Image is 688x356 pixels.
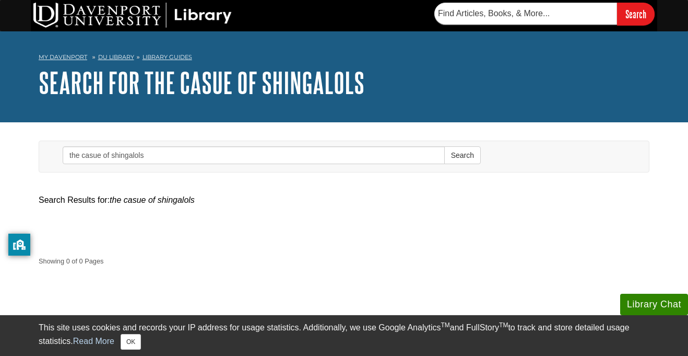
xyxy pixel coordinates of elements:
[121,334,141,350] button: Close
[39,50,649,67] nav: breadcrumb
[39,53,87,62] a: My Davenport
[617,3,655,25] input: Search
[444,146,481,164] button: Search
[441,321,449,329] sup: TM
[434,3,617,25] input: Find Articles, Books, & More...
[8,234,30,256] button: privacy banner
[33,3,232,28] img: DU Library
[620,294,688,315] button: Library Chat
[73,337,114,346] a: Read More
[39,194,649,206] div: Search Results for:
[499,321,508,329] sup: TM
[434,3,655,25] form: Searches DU Library's articles, books, and more
[143,53,192,61] a: Library Guides
[63,146,445,164] input: Enter Search Words
[98,53,134,61] a: DU Library
[39,321,649,350] div: This site uses cookies and records your IP address for usage statistics. Additionally, we use Goo...
[39,67,649,98] h1: Search for the casue of shingalols
[39,256,649,266] strong: Showing 0 of 0 Pages
[110,196,195,204] em: the casue of shingalols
